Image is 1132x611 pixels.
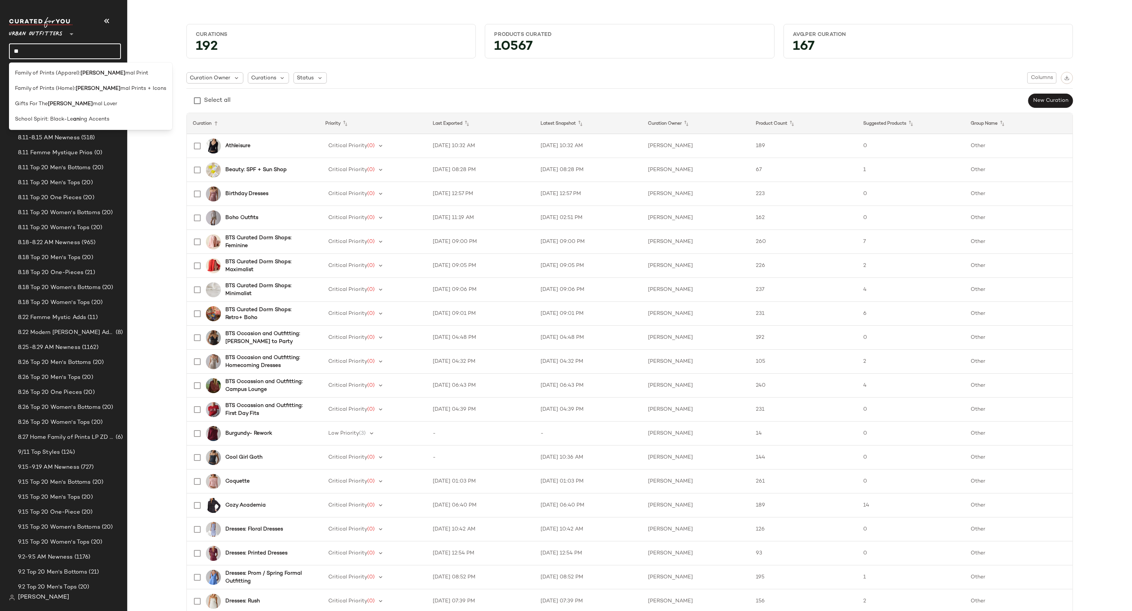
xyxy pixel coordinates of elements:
[535,302,642,326] td: [DATE] 09:01 PM
[319,113,427,134] th: Priority
[86,313,98,322] span: (11)
[80,373,93,382] span: (20)
[750,374,857,398] td: 240
[100,209,113,217] span: (20)
[642,565,749,589] td: [PERSON_NAME]
[18,328,114,337] span: 8.22 Modern [PERSON_NAME] Adds
[225,142,250,150] b: Athleisure
[83,268,95,277] span: (21)
[642,182,749,206] td: [PERSON_NAME]
[18,253,80,262] span: 8.18 Top 20 Men's Tops
[225,453,262,461] b: Cool Girl Goth
[427,158,534,182] td: [DATE] 08:28 PM
[114,433,123,442] span: (6)
[857,541,965,565] td: 0
[328,478,367,484] span: Critical Priority
[18,343,80,352] span: 8.25-8.29 AM Newness
[328,263,367,268] span: Critical Priority
[190,74,230,82] span: Curation Owner
[642,134,749,158] td: [PERSON_NAME]
[965,517,1072,541] td: Other
[857,565,965,589] td: 1
[642,493,749,517] td: [PERSON_NAME]
[857,158,965,182] td: 1
[328,359,367,364] span: Critical Priority
[91,478,104,487] span: (20)
[965,493,1072,517] td: Other
[857,206,965,230] td: 0
[857,493,965,517] td: 14
[1033,98,1068,104] span: New Curation
[90,418,103,427] span: (20)
[427,398,534,422] td: [DATE] 04:39 PM
[187,113,319,134] th: Curation
[89,224,102,232] span: (20)
[367,335,375,340] span: (0)
[750,446,857,469] td: 144
[427,278,534,302] td: [DATE] 09:06 PM
[787,41,1069,55] div: 167
[750,326,857,350] td: 192
[427,493,534,517] td: [DATE] 06:40 PM
[328,215,367,221] span: Critical Priority
[328,167,367,173] span: Critical Priority
[965,541,1072,565] td: Other
[80,134,95,142] span: (518)
[535,326,642,350] td: [DATE] 04:48 PM
[225,282,310,298] b: BTS Curated Dorm Shops: Minimalist
[427,230,534,254] td: [DATE] 09:00 PM
[100,523,113,532] span: (20)
[18,298,90,307] span: 8.18 Top 20 Women's Tops
[18,164,91,172] span: 8.11 Top 20 Men's Bottoms
[73,115,81,123] b: ani
[18,523,100,532] span: 9.15 Top 20 Women's Bottoms
[80,253,93,262] span: (20)
[427,302,534,326] td: [DATE] 09:01 PM
[225,234,310,250] b: BTS Curated Dorm Shops: Feminine
[427,134,534,158] td: [DATE] 10:32 AM
[225,378,310,393] b: BTS Occassion and Outfitting: Campus Lounge
[750,350,857,374] td: 105
[427,517,534,541] td: [DATE] 10:42 AM
[750,113,857,134] th: Product Count
[427,350,534,374] td: [DATE] 04:32 PM
[793,31,1063,38] div: Avg.per Curation
[750,302,857,326] td: 231
[206,570,221,585] img: 102126596_048_b
[535,350,642,374] td: [DATE] 04:32 PM
[642,422,749,446] td: [PERSON_NAME]
[535,374,642,398] td: [DATE] 06:43 PM
[225,501,266,509] b: Cozy Academia
[427,254,534,278] td: [DATE] 09:05 PM
[225,597,260,605] b: Dresses: Rush
[18,224,89,232] span: 8.11 Top 20 Women's Tops
[965,326,1072,350] td: Other
[125,69,148,77] span: mal Print
[15,115,73,123] span: School Spirit: Black-Le
[206,282,221,297] img: 68846146_011_b
[535,446,642,469] td: [DATE] 10:36 AM
[367,502,375,508] span: (0)
[367,383,375,388] span: (0)
[427,541,534,565] td: [DATE] 12:54 PM
[367,407,375,412] span: (0)
[18,388,82,397] span: 8.26 Top 20 One Pieces
[204,96,231,105] div: Select all
[965,230,1072,254] td: Other
[18,478,91,487] span: 9.15 Top 20 Men's Bottoms
[328,383,367,388] span: Critical Priority
[82,388,95,397] span: (20)
[367,215,375,221] span: (0)
[427,113,534,134] th: Last Exported
[857,302,965,326] td: 6
[750,541,857,565] td: 93
[857,182,965,206] td: 0
[225,477,250,485] b: Coquette
[750,230,857,254] td: 260
[535,158,642,182] td: [DATE] 08:28 PM
[114,328,123,337] span: (8)
[427,182,534,206] td: [DATE] 12:57 PM
[91,164,104,172] span: (20)
[251,74,276,82] span: Curations
[77,583,89,592] span: (20)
